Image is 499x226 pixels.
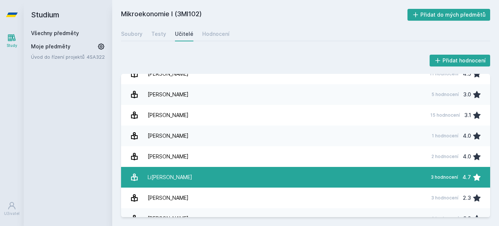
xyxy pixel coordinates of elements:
div: 15 hodnocení [430,112,460,118]
h2: Mikroekonomie I (3MI102) [121,9,407,21]
div: 3 hodnocení [431,174,458,180]
div: 4.7 [462,170,471,185]
a: [PERSON_NAME] 15 hodnocení 3.1 [121,105,490,126]
div: 4.0 [463,129,471,143]
div: 3.0 [463,211,471,226]
a: Soubory [121,27,142,41]
div: Hodnocení [202,30,230,38]
div: 1 hodnocení [432,133,458,139]
a: Uživatel [1,198,22,220]
div: Testy [151,30,166,38]
a: [PERSON_NAME] 1 hodnocení 4.0 [121,126,490,146]
div: 3.1 [464,108,471,123]
a: Učitelé [175,27,193,41]
a: Hodnocení [202,27,230,41]
a: 4SA322 [87,54,105,60]
div: Učitelé [175,30,193,38]
a: Všechny předměty [31,30,79,36]
div: 2.3 [463,191,471,205]
div: 4.0 [463,149,471,164]
a: Testy [151,27,166,41]
div: [PERSON_NAME] [148,129,189,143]
div: 4.5 [463,66,471,81]
span: Moje předměty [31,43,70,50]
a: [PERSON_NAME] 11 hodnocení 4.5 [121,64,490,84]
div: [PERSON_NAME] [148,149,189,164]
div: [PERSON_NAME] [148,108,189,123]
a: [PERSON_NAME] 2 hodnocení 4.0 [121,146,490,167]
a: [PERSON_NAME] 5 hodnocení 3.0 [121,84,490,105]
a: Study [1,30,22,52]
div: 11 hodnocení [430,71,458,77]
div: 3.0 [463,87,471,102]
a: Úvod do řízení projektů [31,53,87,61]
div: Uživatel [4,211,20,216]
div: 2 hodnocení [431,154,458,160]
div: [PERSON_NAME] [148,87,189,102]
button: Přidat hodnocení [430,55,491,66]
button: Přidat do mých předmětů [407,9,491,21]
div: Soubory [121,30,142,38]
div: 3 hodnocení [431,195,458,201]
div: [PERSON_NAME] [148,211,189,226]
div: [PERSON_NAME] [148,66,189,81]
div: 4 hodnocení [431,216,459,222]
div: Li[PERSON_NAME] [148,170,192,185]
div: Study [7,43,17,48]
a: Li[PERSON_NAME] 3 hodnocení 4.7 [121,167,490,188]
a: [PERSON_NAME] 3 hodnocení 2.3 [121,188,490,208]
div: [PERSON_NAME] [148,191,189,205]
div: 5 hodnocení [431,92,459,97]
